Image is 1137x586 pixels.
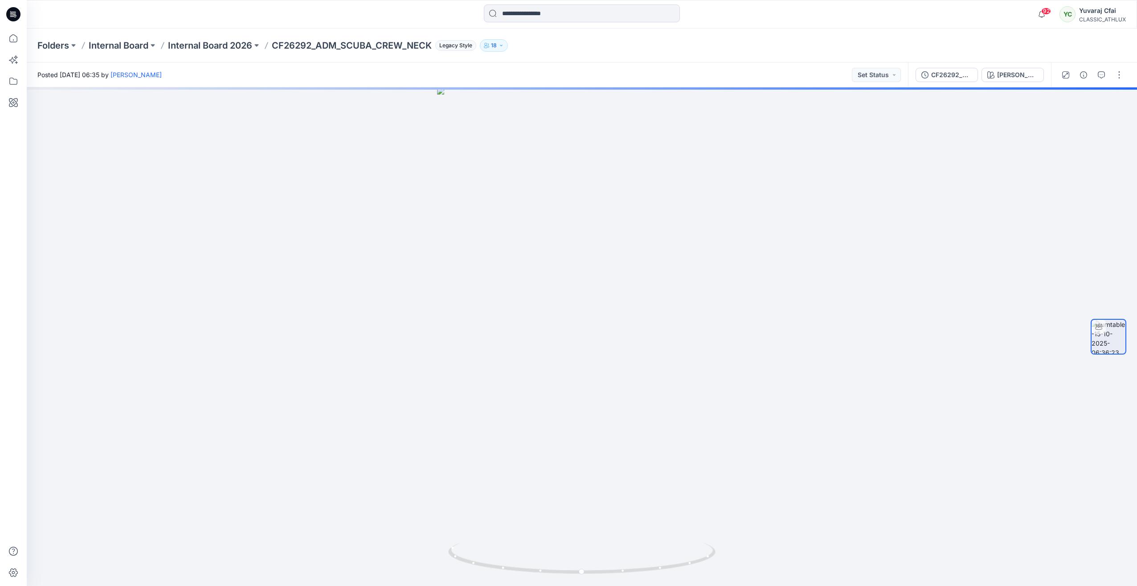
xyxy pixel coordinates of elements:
div: CF26292_ADM_SCUBA_CREW_NECK [931,70,972,80]
div: Yuvaraj Cfai [1079,5,1126,16]
div: CLASSIC_ATHLUX [1079,16,1126,23]
button: 18 [480,39,508,52]
a: Internal Board [89,39,148,52]
a: Internal Board 2026 [168,39,252,52]
div: [PERSON_NAME] [997,70,1038,80]
button: Details [1076,68,1091,82]
button: Legacy Style [432,39,476,52]
img: turntable-15-10-2025-06:36:23 [1092,320,1125,354]
button: CF26292_ADM_SCUBA_CREW_NECK [916,68,978,82]
span: Posted [DATE] 06:35 by [37,70,162,79]
span: Legacy Style [435,40,476,51]
div: YC [1059,6,1076,22]
p: 18 [491,41,497,50]
a: [PERSON_NAME] [110,71,162,78]
button: [PERSON_NAME] [982,68,1044,82]
a: Folders [37,39,69,52]
span: 92 [1041,8,1051,15]
p: CF26292_ADM_SCUBA_CREW_NECK [272,39,432,52]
